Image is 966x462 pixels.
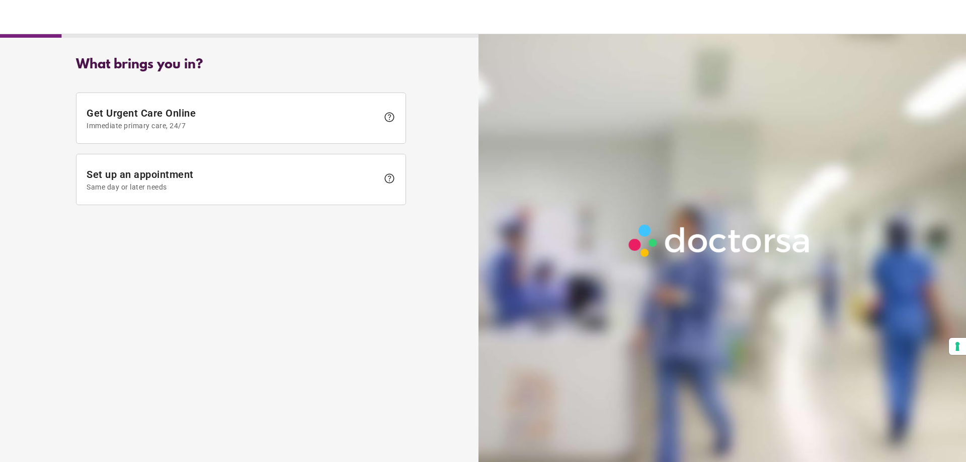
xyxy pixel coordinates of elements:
div: What brings you in? [76,57,406,72]
span: help [383,111,395,123]
span: Set up an appointment [87,168,378,191]
span: help [383,172,395,184]
span: Get Urgent Care Online [87,107,378,130]
img: Logo-Doctorsa-trans-White-partial-flat.png [623,219,817,262]
span: Same day or later needs [87,183,378,191]
span: Immediate primary care, 24/7 [87,122,378,130]
button: Your consent preferences for tracking technologies [949,338,966,355]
